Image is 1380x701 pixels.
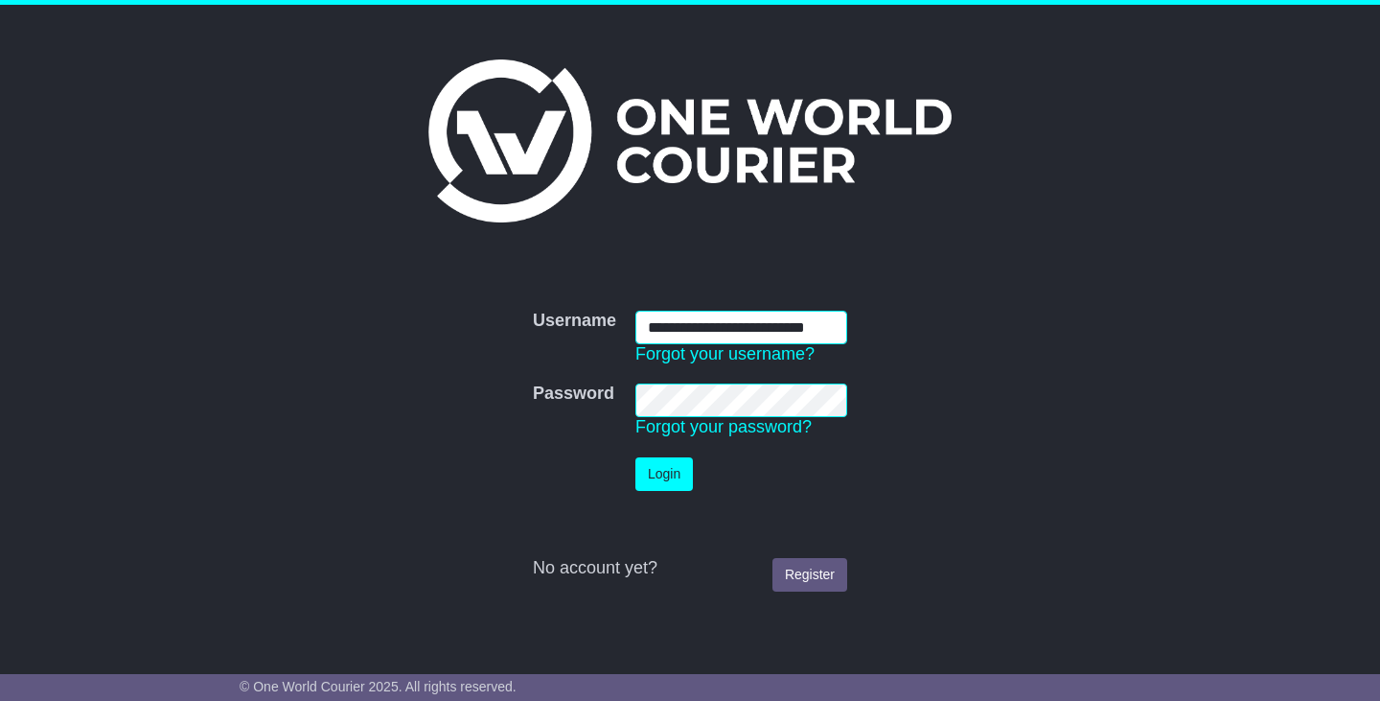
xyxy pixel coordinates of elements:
[533,384,614,405] label: Password
[240,679,517,694] span: © One World Courier 2025. All rights reserved.
[635,417,812,436] a: Forgot your password?
[772,558,847,592] a: Register
[428,59,952,222] img: One World
[635,457,693,491] button: Login
[533,558,847,579] div: No account yet?
[533,311,616,332] label: Username
[635,344,815,363] a: Forgot your username?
